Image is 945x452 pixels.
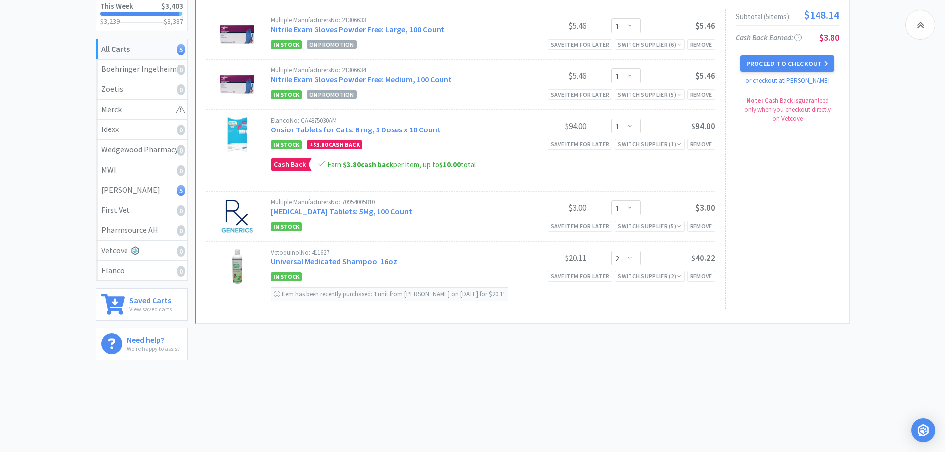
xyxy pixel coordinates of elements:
span: $3.80 [819,32,839,43]
div: Switch Supplier ( 1 ) [618,139,681,149]
strong: Note: [746,96,763,105]
div: Remove [687,39,715,50]
a: Boehringer Ingelheim0 [96,60,187,80]
div: Merck [101,103,182,116]
div: Subtotal ( 5 item s ): [736,9,839,20]
div: Multiple Manufacturers No: 70954005810 [271,199,512,205]
a: All Carts5 [96,39,187,60]
strong: cash back [343,160,393,169]
span: In Stock [271,40,302,49]
span: $148.14 [804,9,839,20]
span: $5.46 [695,70,715,81]
i: 0 [177,225,185,236]
i: 0 [177,125,185,135]
div: Remove [687,139,715,149]
div: Boehringer Ingelheim [101,63,182,76]
div: Save item for later [548,221,613,231]
div: Save item for later [548,139,613,149]
button: Proceed to Checkout [740,55,834,72]
span: $40.22 [691,253,715,263]
img: e9c3f0ebbe8a4784bfeef76aa4106b31_369346.jpeg [220,199,254,234]
span: Cash Back Earned : [736,33,802,42]
div: First Vet [101,204,182,217]
div: Elanco [101,264,182,277]
a: [MEDICAL_DATA] Tablets: 5Mg, 100 Count [271,206,412,216]
a: Wedgewood Pharmacy0 [96,140,187,160]
div: Elanco No: CA4875030AM [271,117,512,124]
i: 0 [177,145,185,156]
div: Wedgewood Pharmacy [101,143,182,156]
div: Switch Supplier ( 2 ) [618,271,681,281]
div: Switch Supplier ( 5 ) [618,90,681,99]
i: 5 [177,185,185,196]
div: Pharmsource AH [101,224,182,237]
span: On Promotion [307,90,357,99]
a: Nitrile Exam Gloves Powder Free: Medium, 100 Count [271,74,452,84]
div: Idexx [101,123,182,136]
i: 0 [177,65,185,75]
span: 3,387 [167,17,183,26]
a: or checkout at [PERSON_NAME] [745,76,830,85]
div: Vetoquinol No: 411627 [271,249,512,256]
span: $3.80 [313,141,328,148]
i: 5 [177,44,185,55]
h3: $ [164,18,183,25]
span: In Stock [271,222,302,231]
div: MWI [101,164,182,177]
div: Open Intercom Messenger [911,418,935,442]
h6: Need help? [127,333,181,344]
i: 0 [177,266,185,277]
span: $10.00 [439,160,461,169]
h2: This Week [100,2,133,10]
a: Vetcove0 [96,241,187,261]
img: b27b511ed3f14f48a7625ffd0fe7a65c_76519.jpeg [220,249,254,284]
div: Switch Supplier ( 6 ) [618,40,681,49]
span: $5.46 [695,20,715,31]
a: Onsior Tablets for Cats: 6 mg, 3 Doses x 10 Count [271,125,441,134]
div: Remove [687,221,715,231]
div: Zoetis [101,83,182,96]
div: $20.11 [512,252,586,264]
a: [PERSON_NAME]5 [96,180,187,200]
a: Merck [96,100,187,120]
div: Save item for later [548,89,613,100]
div: Save item for later [548,271,613,281]
div: Multiple Manufacturers No: 21306634 [271,67,512,73]
a: Pharmsource AH0 [96,220,187,241]
span: Cash Back [271,158,308,171]
span: Earn per item, up to total [327,160,476,169]
a: Nitrile Exam Gloves Powder Free: Large, 100 Count [271,24,444,34]
div: + Cash Back [307,140,362,149]
i: 0 [177,246,185,257]
p: We're happy to assist! [127,344,181,353]
div: $94.00 [512,120,586,132]
span: On Promotion [307,40,357,49]
div: $5.46 [512,20,586,32]
span: $3,403 [161,1,183,11]
i: 0 [177,84,185,95]
div: Remove [687,271,715,281]
div: $3.00 [512,202,586,214]
strong: All Carts [101,44,130,54]
a: Zoetis0 [96,79,187,100]
a: Saved CartsView saved carts [96,288,188,321]
a: Universal Medicated Shampoo: 16oz [271,257,397,266]
h6: Saved Carts [129,294,172,304]
div: [PERSON_NAME] [101,184,182,196]
span: $3.00 [695,202,715,213]
a: First Vet0 [96,200,187,221]
div: Vetcove [101,244,182,257]
a: Elanco0 [96,261,187,281]
div: Switch Supplier ( 5 ) [618,221,681,231]
div: $5.46 [512,70,586,82]
span: In Stock [271,272,302,281]
img: 60d789c74ed74bba9d30b5dc32378ac5_55347.jpeg [220,117,254,152]
div: Item has been recently purchased: 1 unit from [PERSON_NAME] on [DATE] for $20.11 [271,287,508,301]
span: Cash Back is guaranteed only when you checkout directly on Vetcove [744,96,831,123]
div: Save item for later [548,39,613,50]
p: View saved carts [129,304,172,314]
span: $3,239 [100,17,120,26]
a: Idexx0 [96,120,187,140]
i: 0 [177,165,185,176]
img: c9d9a2656ed04197a1c67d9dbcbe0182_471982.jpeg [220,67,254,102]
